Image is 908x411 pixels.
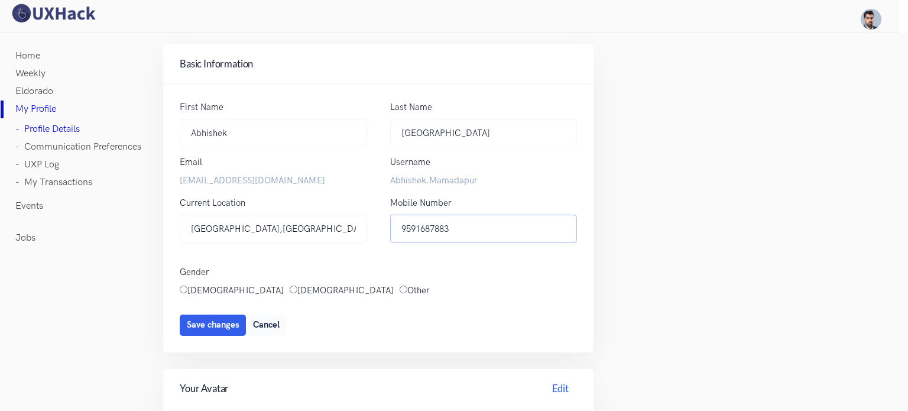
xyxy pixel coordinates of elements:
label: First Name [180,101,223,115]
span: Save changes [187,320,239,330]
h4: Basic Information [180,57,577,71]
label: Current Location [180,196,245,211]
a: - Communication Preferences [15,138,141,156]
a: Home [15,47,40,65]
a: Weekly [15,65,46,83]
h4: Your Avatar [180,381,577,400]
a: Eldorado [15,83,53,101]
input: eg. Bengaluru, India [180,215,367,244]
label: [EMAIL_ADDRESS][DOMAIN_NAME] [180,174,367,188]
input: Your Last Name [390,119,577,148]
button: Save changes [180,315,246,336]
label: Username [390,156,430,170]
label: Gender [180,266,209,280]
label: Abhishek.Mamadapur [390,174,577,188]
label: [DEMOGRAPHIC_DATA] [187,284,284,298]
label: Last Name [390,101,432,115]
label: Email [180,156,202,170]
a: - Profile Details [15,121,80,138]
button: Cancel [246,315,286,336]
img: UXHack logo [9,3,98,24]
label: Mobile Number [390,196,452,211]
label: Other [407,284,430,298]
label: [DEMOGRAPHIC_DATA] [297,284,394,298]
input: eg. +919191919191 [390,215,577,244]
a: Jobs [15,229,35,247]
a: - UXP Log [15,156,59,174]
a: Events [15,198,43,215]
a: - My Transactions [15,174,92,192]
a: My Profile [15,101,56,118]
a: Edit [544,381,577,400]
img: Your profile pic [861,9,881,30]
input: Your First Name [180,119,367,148]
